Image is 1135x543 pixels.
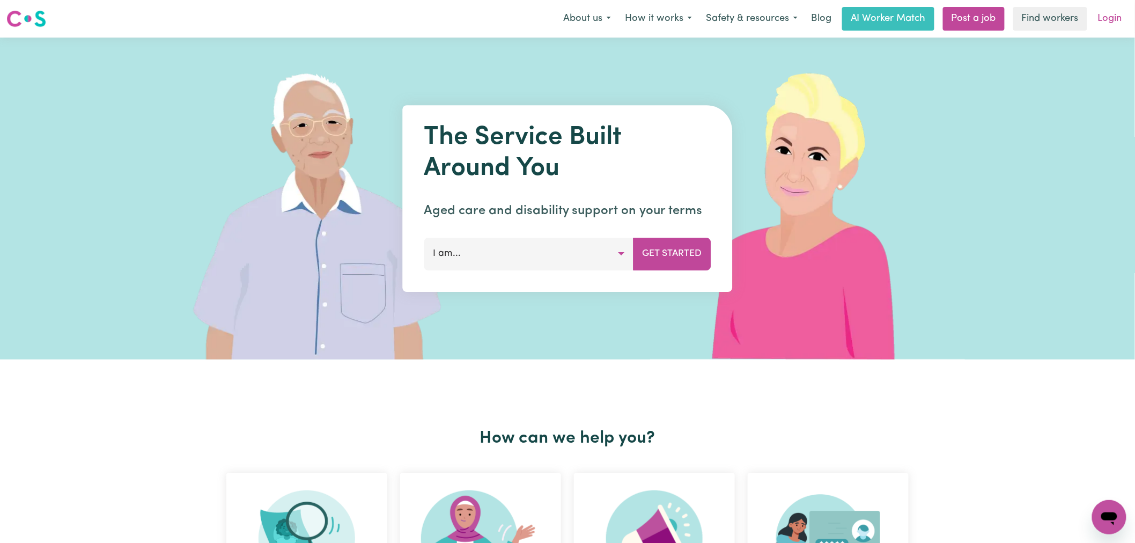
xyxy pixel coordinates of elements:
a: Careseekers logo [6,6,46,31]
iframe: Button to launch messaging window [1092,500,1126,534]
h2: How can we help you? [220,428,915,449]
p: Aged care and disability support on your terms [424,201,711,221]
button: Get Started [633,238,711,270]
button: About us [556,8,618,30]
a: Login [1092,7,1129,31]
a: Post a job [943,7,1005,31]
a: Find workers [1013,7,1087,31]
a: AI Worker Match [842,7,934,31]
h1: The Service Built Around You [424,122,711,184]
button: How it works [618,8,699,30]
button: Safety & resources [699,8,805,30]
a: Blog [805,7,838,31]
button: I am... [424,238,634,270]
img: Careseekers logo [6,9,46,28]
